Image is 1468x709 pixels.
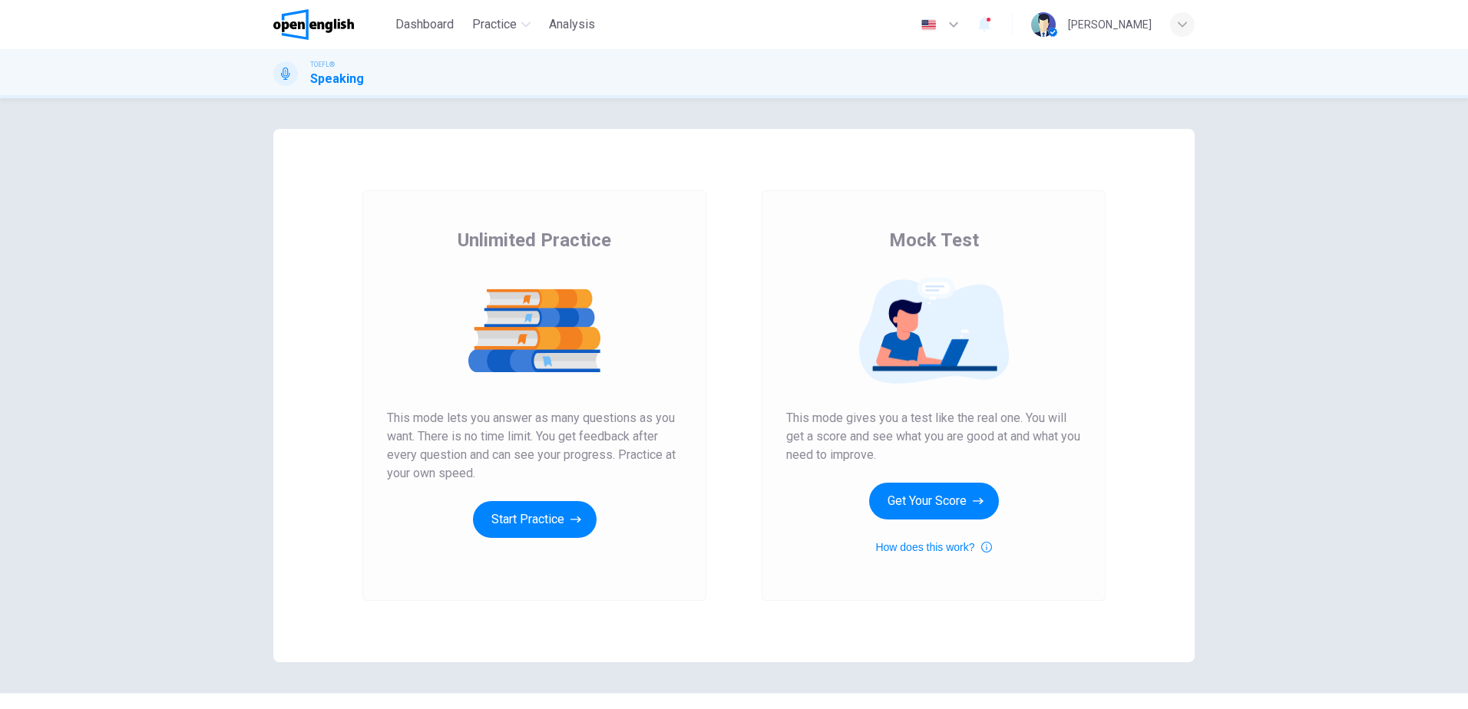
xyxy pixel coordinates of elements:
[389,11,460,38] button: Dashboard
[869,483,999,519] button: Get Your Score
[889,228,979,252] span: Mock Test
[310,59,335,70] span: TOEFL®
[786,409,1081,464] span: This mode gives you a test like the real one. You will get a score and see what you are good at a...
[919,19,938,31] img: en
[273,9,354,40] img: OpenEnglish logo
[1068,15,1152,34] div: [PERSON_NAME]
[875,538,991,556] button: How does this work?
[1031,12,1056,37] img: Profile picture
[473,501,597,538] button: Start Practice
[549,15,595,34] span: Analysis
[458,228,611,252] span: Unlimited Practice
[273,9,389,40] a: OpenEnglish logo
[310,70,364,88] h1: Speaking
[472,15,517,34] span: Practice
[466,11,537,38] button: Practice
[395,15,454,34] span: Dashboard
[543,11,601,38] button: Analysis
[387,409,682,483] span: This mode lets you answer as many questions as you want. There is no time limit. You get feedback...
